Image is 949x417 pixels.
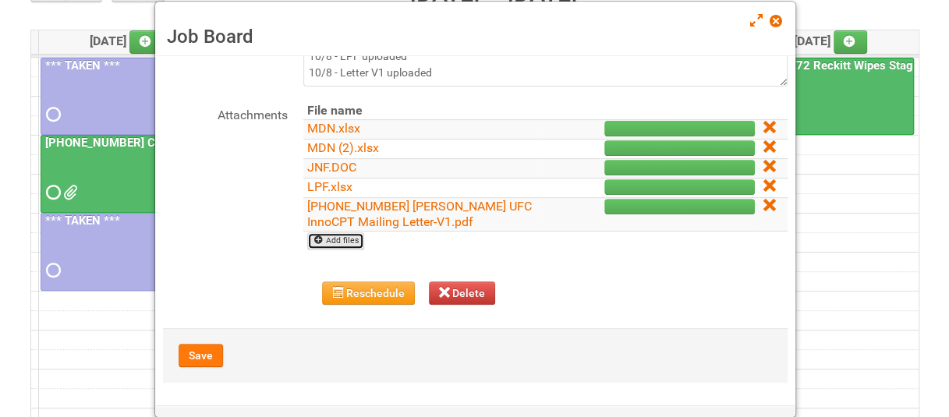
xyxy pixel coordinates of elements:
[307,199,532,229] a: [PHONE_NUMBER] [PERSON_NAME] UFC InnoCPT Mailing Letter-V1.pdf
[307,160,356,175] a: JNF.DOC
[163,102,288,125] label: Attachments
[307,140,379,155] a: MDN (2).xlsx
[90,34,164,48] span: [DATE]
[322,281,415,305] button: Reschedule
[41,135,210,213] a: [PHONE_NUMBER] CTI PQB [PERSON_NAME] Real US - blinding day
[179,344,223,367] button: Save
[46,187,57,198] span: Requested
[744,58,914,135] a: 25-048772 Reckitt Wipes Stage 4 - blinding/labeling day
[307,232,364,249] a: Add files
[46,265,57,276] span: Requested
[307,121,360,136] a: MDN.xlsx
[303,102,543,120] th: File name
[794,34,868,48] span: [DATE]
[167,25,784,48] h3: Job Board
[429,281,496,305] button: Delete
[129,30,164,54] a: Add an event
[42,136,406,150] a: [PHONE_NUMBER] CTI PQB [PERSON_NAME] Real US - blinding day
[46,109,57,120] span: Requested
[307,179,352,194] a: LPF.xlsx
[63,187,74,198] span: Front Label KRAFT batch 2 (02.26.26) - code AZ05 use 2nd.docx Front Label KRAFT batch 2 (02.26.26...
[834,30,868,54] a: Add an event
